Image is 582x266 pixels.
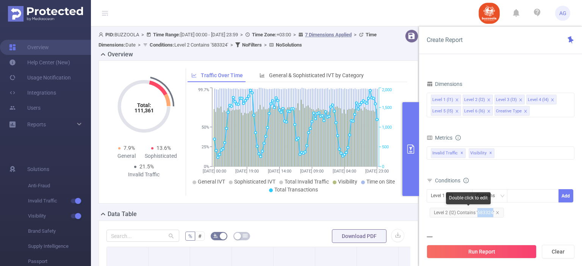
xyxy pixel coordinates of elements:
tspan: 1,500 [382,105,392,110]
button: Download PDF [332,229,386,243]
input: Search... [106,230,179,242]
tspan: 99.7% [198,88,209,93]
span: Metrics [427,135,452,141]
i: icon: close [524,109,527,114]
div: Invalid Traffic [127,171,161,179]
div: Contains [476,190,500,202]
span: Anti-Fraud [28,178,91,193]
tspan: [DATE] 14:00 [268,169,291,174]
div: Level 2 (l2) [464,95,485,105]
span: 21.5% [139,163,154,170]
span: AG [559,6,566,21]
div: Level 6 (l6) [464,106,485,116]
span: Sophisticated IVT [234,179,275,185]
a: Help Center (New) [9,55,70,70]
span: Traffic Over Time [201,72,243,78]
div: Level 1 (l1) [432,95,453,105]
span: Reports [27,121,46,128]
i: icon: table [243,233,247,238]
span: Create Report [427,36,463,44]
i: icon: close [496,211,499,215]
tspan: [DATE] 19:00 [235,169,258,174]
i: icon: info-circle [455,135,461,140]
span: Total Transactions [274,187,318,193]
div: Level 1 (l1) [431,190,458,202]
tspan: 0% [204,164,209,169]
span: > [352,32,359,37]
a: Integrations [9,85,56,100]
span: Brand Safety [28,224,91,239]
span: Dimensions [427,81,462,87]
span: Visibility [28,208,91,224]
h2: Overview [108,50,133,59]
li: Creative Type [494,106,530,116]
span: General & Sophisticated IVT by Category [269,72,364,78]
button: Run Report [427,245,537,258]
div: Level 4 (l4) [528,95,549,105]
div: Double click to edit [446,192,491,204]
li: Level 3 (l3) [494,95,525,104]
span: General IVT [198,179,225,185]
a: Usage Notification [9,70,71,85]
tspan: [DATE] 04:00 [333,169,356,174]
i: icon: close [455,109,459,114]
div: Creative Type [496,106,522,116]
i: icon: user [99,32,105,37]
span: Visibility [338,179,357,185]
b: Time Zone: [252,32,277,37]
a: Users [9,100,41,115]
h2: Data Table [108,210,137,219]
tspan: 0 [382,164,384,169]
tspan: Total: [137,102,151,108]
i: icon: close [487,98,491,103]
div: Level 5 (l5) [432,106,453,116]
span: Visibility [469,148,494,158]
tspan: 111,361 [134,107,153,114]
i: icon: line-chart [191,73,197,78]
span: % [188,233,192,239]
span: > [228,42,235,48]
li: Level 1 (l1) [431,95,461,104]
li: Level 2 (l2) [463,95,493,104]
div: Sophisticated [144,152,178,160]
i: icon: close [487,109,491,114]
b: No Solutions [276,42,302,48]
b: Conditions : [150,42,174,48]
tspan: [DATE] 00:00 [203,169,226,174]
div: Level 3 (l3) [496,95,517,105]
i: icon: bar-chart [260,73,265,78]
a: Reports [27,117,46,132]
b: PID: [105,32,114,37]
span: > [139,32,146,37]
tspan: 2,000 [382,88,392,93]
span: Invalid Traffic [28,193,91,208]
span: ✕ [460,149,463,158]
li: Level 6 (l6) [463,106,493,116]
i: icon: bg-colors [213,233,218,238]
span: 13.6% [156,145,171,151]
tspan: 50% [202,125,209,130]
span: Supply Intelligence [28,239,91,254]
b: No Filters [242,42,262,48]
span: Conditions [435,177,469,184]
li: Level 5 (l5) [431,106,461,116]
i: icon: close [519,98,523,103]
i: icon: info-circle [463,178,469,183]
div: General [110,152,144,160]
span: Total Invalid Traffic [285,179,329,185]
u: 7 Dimensions Applied [305,32,352,37]
span: 7.9% [124,145,135,151]
span: Solutions [27,162,49,177]
span: > [238,32,245,37]
tspan: 500 [382,145,389,149]
span: Invalid Traffic [431,148,466,158]
span: Level 2 (l2) Contains '583324' [430,208,504,218]
span: Time on Site [366,179,395,185]
span: > [136,42,143,48]
span: > [262,42,269,48]
i: icon: close [551,98,554,103]
button: Clear [542,245,574,258]
b: Time Range: [153,32,180,37]
span: BUZZOOLA [DATE] 00:00 - [DATE] 23:59 +03:00 [99,32,377,48]
li: Level 4 (l4) [526,95,557,104]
